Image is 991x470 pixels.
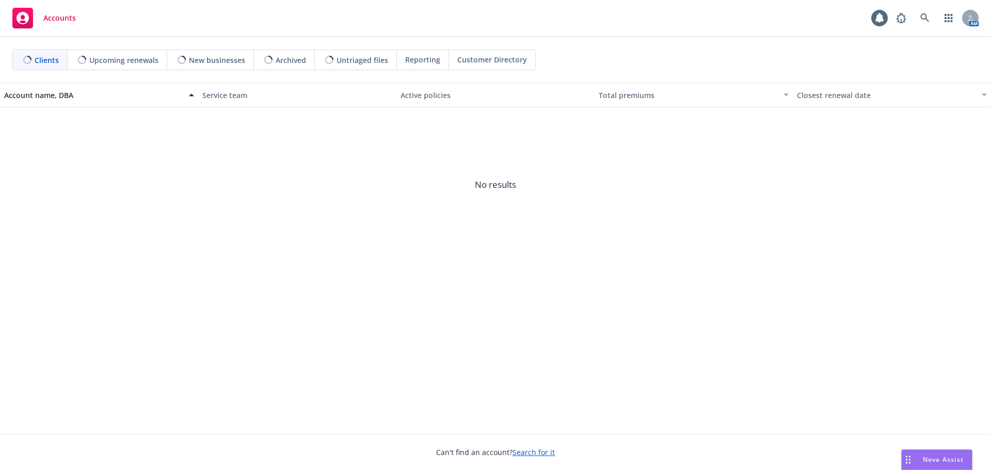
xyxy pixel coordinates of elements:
div: Drag to move [902,450,915,469]
span: Can't find an account? [436,447,555,458]
span: Nova Assist [923,455,964,464]
span: Archived [276,55,306,66]
div: Closest renewal date [797,90,976,101]
div: Total premiums [599,90,777,101]
span: Upcoming renewals [89,55,158,66]
button: Active policies [396,83,595,107]
span: New businesses [189,55,245,66]
a: Switch app [938,8,959,28]
a: Accounts [8,4,80,33]
span: Accounts [43,14,76,22]
span: Reporting [405,54,440,65]
div: Service team [202,90,392,101]
a: Search [915,8,935,28]
span: Customer Directory [457,54,527,65]
button: Nova Assist [901,449,972,470]
a: Report a Bug [891,8,912,28]
button: Service team [198,83,396,107]
div: Account name, DBA [4,90,183,101]
button: Closest renewal date [793,83,991,107]
div: Active policies [401,90,590,101]
button: Total premiums [595,83,793,107]
span: Clients [35,55,59,66]
span: Untriaged files [337,55,388,66]
a: Search for it [513,447,555,457]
